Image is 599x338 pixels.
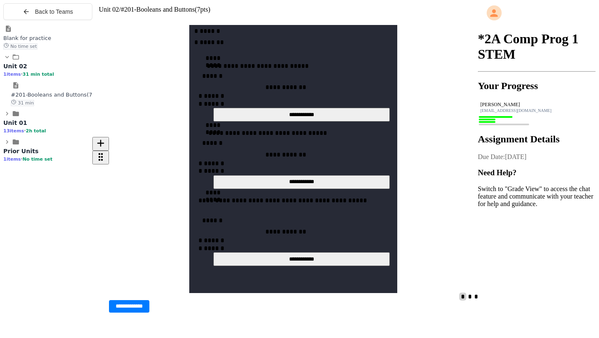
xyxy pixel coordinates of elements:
[3,119,27,126] span: Unit 01
[478,3,596,22] div: My Account
[99,6,119,13] span: Unit 02
[3,157,21,162] span: 1 items
[478,168,596,177] h3: Need Help?
[24,128,26,134] span: •
[22,157,52,162] span: No time set
[3,63,27,70] span: Unit 02
[121,6,210,13] span: #201-Booleans and Buttons(7pts)
[3,72,21,77] span: 1 items
[478,185,596,208] p: Switch to "Grade View" to access the chat feature and communicate with your teacher for help and ...
[3,35,51,41] span: Blank for practice
[11,92,103,98] span: #201-Booleans and Buttons(7pts)
[26,128,46,134] span: 2h total
[3,43,37,50] span: No time set
[22,72,54,77] span: 31 min total
[3,148,39,154] span: Prior Units
[478,80,596,92] h2: Your Progress
[505,153,527,160] span: [DATE]
[480,102,593,108] div: [PERSON_NAME]
[478,153,505,160] span: Due Date:
[478,31,596,62] h1: *2A Comp Prog 1 STEM
[480,108,593,113] div: [EMAIL_ADDRESS][DOMAIN_NAME]
[21,71,22,77] span: •
[119,6,121,13] span: /
[35,8,73,15] span: Back to Teams
[478,134,596,145] h2: Assignment Details
[3,128,24,134] span: 13 items
[11,100,34,106] span: 31 min
[21,156,22,162] span: •
[3,3,92,20] button: Back to Teams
